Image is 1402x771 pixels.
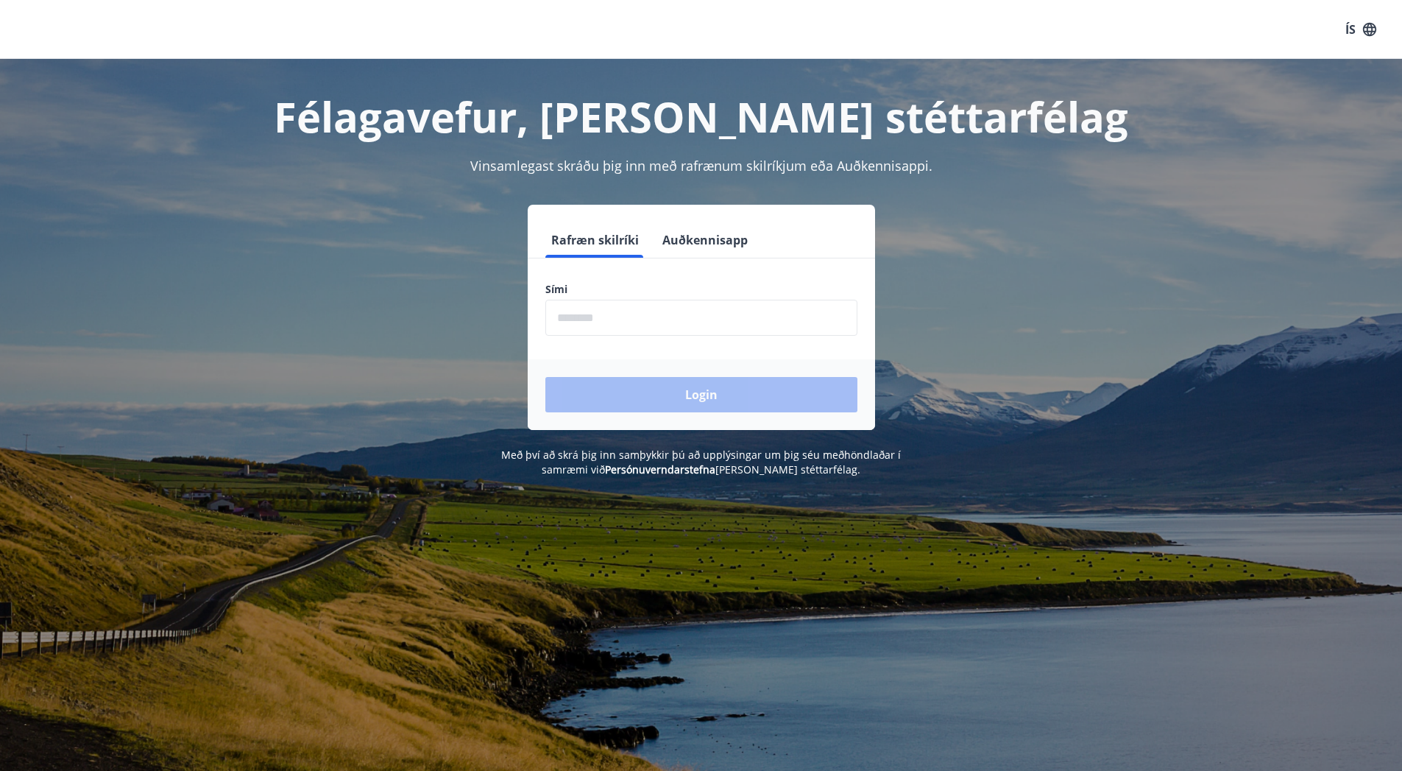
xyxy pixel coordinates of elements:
a: Persónuverndarstefna [605,462,715,476]
h1: Félagavefur, [PERSON_NAME] stéttarfélag [189,88,1214,144]
button: Rafræn skilríki [545,222,645,258]
span: Með því að skrá þig inn samþykkir þú að upplýsingar um þig séu meðhöndlaðar í samræmi við [PERSON... [501,448,901,476]
button: ÍS [1337,16,1384,43]
span: Vinsamlegast skráðu þig inn með rafrænum skilríkjum eða Auðkennisappi. [470,157,932,175]
label: Sími [545,282,857,297]
button: Auðkennisapp [656,222,754,258]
